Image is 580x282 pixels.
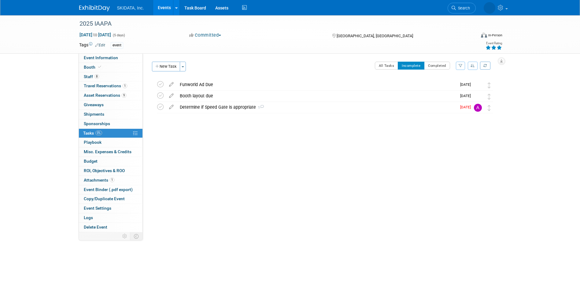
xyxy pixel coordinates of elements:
[488,105,491,111] i: Move task
[488,94,491,99] i: Move task
[123,84,127,88] span: 1
[79,213,142,222] a: Logs
[98,65,101,69] i: Booth reservation complete
[79,147,142,157] a: Misc. Expenses & Credits
[448,3,476,13] a: Search
[79,110,142,119] a: Shipments
[256,106,264,110] span: 1
[92,32,98,37] span: to
[84,102,104,107] span: Giveaways
[337,34,413,38] span: [GEOGRAPHIC_DATA], [GEOGRAPHIC_DATA]
[488,82,491,88] i: Move task
[398,62,424,70] button: Incomplete
[79,129,142,138] a: Tasks0%
[84,206,111,211] span: Event Settings
[484,2,495,14] img: Mary Beth McNair
[460,94,474,98] span: [DATE]
[79,185,142,194] a: Event Binder (.pdf export)
[79,5,110,11] img: ExhibitDay
[110,178,114,182] span: 1
[474,92,482,100] img: Mary Beth McNair
[95,43,105,47] a: Edit
[177,102,456,112] div: Determine if Speed Gate is appropriate
[440,32,503,41] div: Event Format
[117,5,144,10] span: SKIDATA, Inc.
[460,105,474,109] span: [DATE]
[166,104,177,110] a: edit
[456,6,470,10] span: Search
[79,72,142,81] a: Staff8
[94,74,99,79] span: 8
[375,62,398,70] button: All Tasks
[95,131,102,135] span: 0%
[79,194,142,204] a: Copy/Duplicate Event
[84,140,102,145] span: Playbook
[122,93,126,98] span: 9
[84,112,104,117] span: Shipments
[84,93,126,98] span: Asset Reservations
[130,232,142,240] td: Toggle Event Tabs
[79,223,142,232] a: Delete Event
[79,176,142,185] a: Attachments1
[84,149,131,154] span: Misc. Expenses & Credits
[481,33,487,38] img: Format-Inperson.png
[84,74,99,79] span: Staff
[177,79,456,90] div: Funworld Ad Due
[111,42,123,49] div: event
[84,159,98,164] span: Budget
[84,215,93,220] span: Logs
[84,196,125,201] span: Copy/Duplicate Event
[83,131,102,136] span: Tasks
[79,157,142,166] a: Budget
[84,121,110,126] span: Sponsorships
[84,187,133,192] span: Event Binder (.pdf export)
[77,18,467,29] div: 2025 IAAPA
[79,119,142,128] a: Sponsorships
[177,91,456,101] div: Booth layout due
[79,91,142,100] a: Asset Reservations9
[79,166,142,175] a: ROI, Objectives & ROO
[84,168,125,173] span: ROI, Objectives & ROO
[79,42,105,49] td: Tags
[152,62,180,71] button: New Task
[79,204,142,213] a: Event Settings
[486,42,502,45] div: Event Rating
[84,55,118,60] span: Event Information
[84,225,107,230] span: Delete Event
[166,93,177,99] a: edit
[84,65,102,70] span: Booth
[84,83,127,88] span: Travel Reservations
[79,63,142,72] a: Booth
[79,81,142,91] a: Travel Reservations1
[488,33,502,38] div: In-Person
[112,33,125,37] span: (5 days)
[166,82,177,87] a: edit
[460,82,474,87] span: [DATE]
[120,232,130,240] td: Personalize Event Tab Strip
[474,81,482,89] img: Mary Beth McNair
[79,32,111,38] span: [DATE] [DATE]
[187,32,224,38] button: Committed
[79,138,142,147] a: Playbook
[474,104,482,112] img: Andreas Kranabetter
[79,100,142,110] a: Giveaways
[480,62,490,70] a: Refresh
[79,53,142,63] a: Event Information
[424,62,450,70] button: Completed
[84,178,114,183] span: Attachments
